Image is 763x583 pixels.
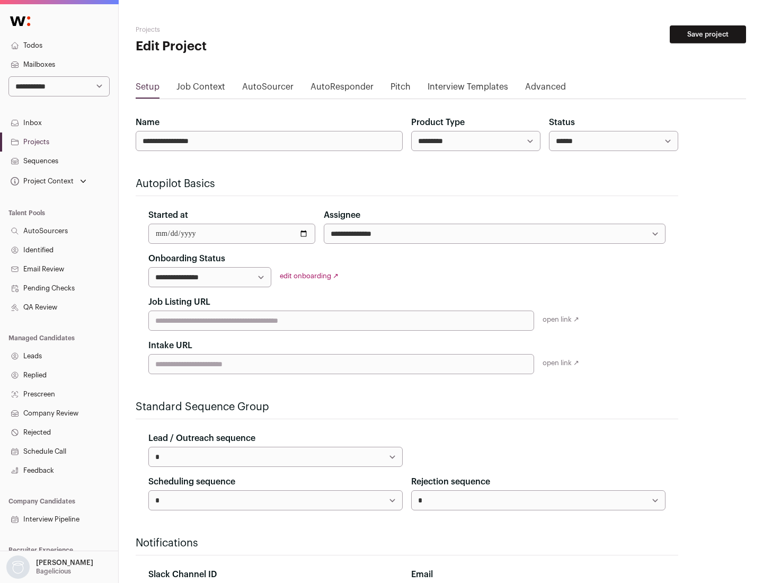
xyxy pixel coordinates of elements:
[6,555,30,579] img: nopic.png
[148,209,188,222] label: Started at
[324,209,360,222] label: Assignee
[36,559,93,567] p: [PERSON_NAME]
[148,432,255,445] label: Lead / Outreach sequence
[411,475,490,488] label: Rejection sequence
[525,81,566,98] a: Advanced
[4,11,36,32] img: Wellfound
[148,568,217,581] label: Slack Channel ID
[310,81,374,98] a: AutoResponder
[136,176,678,191] h2: Autopilot Basics
[148,475,235,488] label: Scheduling sequence
[136,25,339,34] h2: Projects
[148,252,225,265] label: Onboarding Status
[176,81,225,98] a: Job Context
[411,568,666,581] div: Email
[411,116,465,129] label: Product Type
[136,116,159,129] label: Name
[8,174,88,189] button: Open dropdown
[4,555,95,579] button: Open dropdown
[391,81,411,98] a: Pitch
[36,567,71,576] p: Bagelicious
[136,400,678,414] h2: Standard Sequence Group
[148,296,210,308] label: Job Listing URL
[670,25,746,43] button: Save project
[549,116,575,129] label: Status
[8,177,74,185] div: Project Context
[136,536,678,551] h2: Notifications
[136,81,159,98] a: Setup
[280,272,339,279] a: edit onboarding ↗
[136,38,339,55] h1: Edit Project
[148,339,192,352] label: Intake URL
[428,81,508,98] a: Interview Templates
[242,81,294,98] a: AutoSourcer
